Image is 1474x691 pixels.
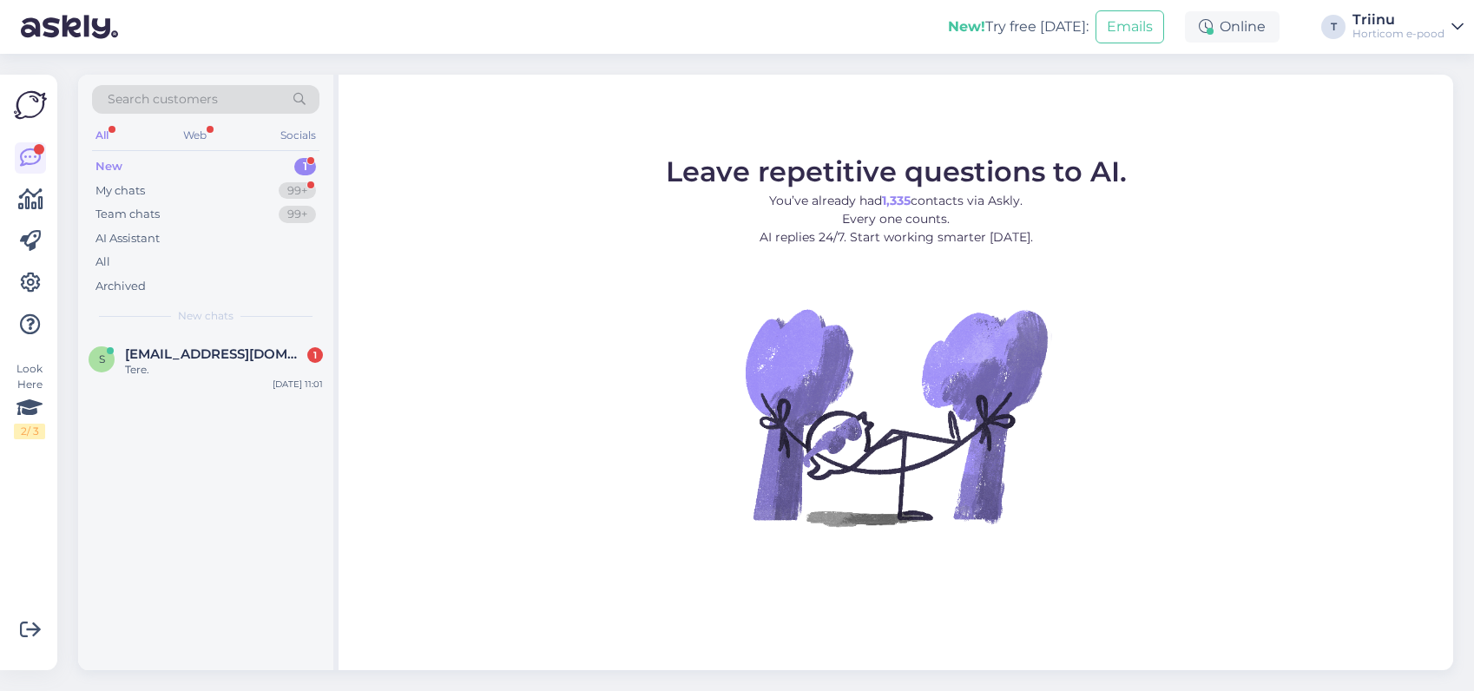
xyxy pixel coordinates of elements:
img: No Chat active [740,260,1052,573]
div: Try free [DATE]: [948,16,1089,37]
div: Horticom e-pood [1352,27,1444,41]
div: My chats [95,182,145,200]
span: New chats [178,308,234,324]
div: Tere. [125,362,323,378]
div: Socials [277,124,319,147]
span: s [99,352,105,365]
img: Askly Logo [14,89,47,122]
div: Look Here [14,361,45,439]
p: You’ve already had contacts via Askly. Every one counts. AI replies 24/7. Start working smarter [... [666,192,1127,247]
button: Emails [1096,10,1164,43]
div: 1 [294,158,316,175]
span: Search customers [108,90,218,109]
div: Archived [95,278,146,295]
div: T [1321,15,1346,39]
div: 99+ [279,182,316,200]
div: Online [1185,11,1280,43]
div: 1 [307,347,323,363]
div: All [95,253,110,271]
div: 2 / 3 [14,424,45,439]
div: Triinu [1352,13,1444,27]
div: [DATE] 11:01 [273,378,323,391]
div: New [95,158,122,175]
div: 99+ [279,206,316,223]
a: TriinuHorticom e-pood [1352,13,1464,41]
b: New! [948,18,985,35]
span: siret.tammel@gmail.com [125,346,306,362]
div: Team chats [95,206,160,223]
div: Web [180,124,210,147]
span: Leave repetitive questions to AI. [666,155,1127,188]
div: AI Assistant [95,230,160,247]
b: 1,335 [882,193,911,208]
div: All [92,124,112,147]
